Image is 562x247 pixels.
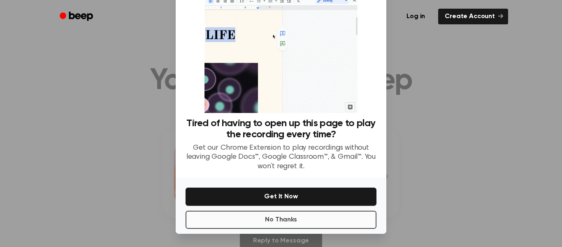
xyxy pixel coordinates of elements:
[438,9,508,24] a: Create Account
[186,188,376,206] button: Get It Now
[186,118,376,140] h3: Tired of having to open up this page to play the recording every time?
[54,9,100,25] a: Beep
[186,211,376,229] button: No Thanks
[186,143,376,172] p: Get our Chrome Extension to play recordings without leaving Google Docs™, Google Classroom™, & Gm...
[398,7,433,26] a: Log in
